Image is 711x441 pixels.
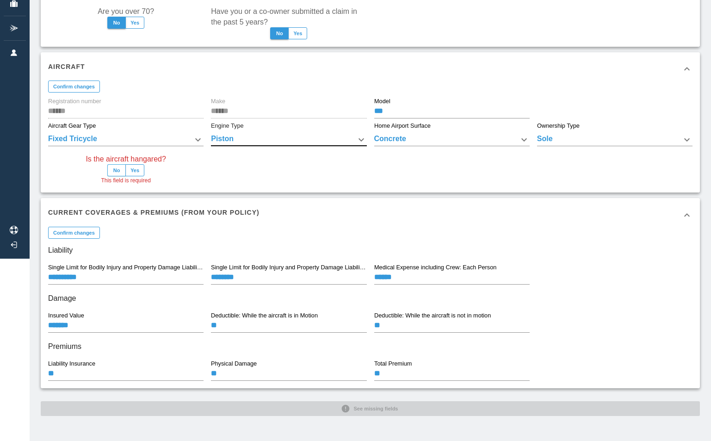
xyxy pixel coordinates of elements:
[374,122,431,130] label: Home Airport Surface
[101,176,150,186] span: This field is required
[211,97,225,106] label: Make
[48,81,100,93] button: Confirm changes
[270,27,289,39] button: No
[288,27,307,39] button: Yes
[211,133,366,146] div: Piston
[374,360,412,368] label: Total Premium
[48,340,692,353] h6: Premiums
[48,263,203,272] label: Single Limit for Bodily Injury and Property Damage Liability including Passengers: Each Occurrence
[211,263,366,272] label: Single Limit for Bodily Injury and Property Damage Liability: Each Passenger
[107,17,126,29] button: No
[374,97,390,106] label: Model
[48,244,692,257] h6: Liability
[374,263,496,272] label: Medical Expense including Crew: Each Person
[48,133,204,146] div: Fixed Tricycle
[48,207,260,217] h6: Current Coverages & Premiums (from your policy)
[374,311,491,320] label: Deductible: While the aircraft is not in motion
[374,133,530,146] div: Concrete
[537,133,692,146] div: Sole
[48,122,96,130] label: Aircraft Gear Type
[107,164,126,176] button: No
[48,292,692,305] h6: Damage
[48,360,95,368] label: Liability Insurance
[86,154,166,164] label: Is the aircraft hangared?
[48,227,100,239] button: Confirm changes
[48,311,84,320] label: Insured Value
[211,311,318,320] label: Deductible: While the aircraft is in Motion
[211,360,257,368] label: Physical Damage
[48,97,101,106] label: Registration number
[537,122,580,130] label: Ownership Type
[211,6,366,27] label: Have you or a co-owner submitted a claim in the past 5 years?
[125,17,144,29] button: Yes
[48,62,85,72] h6: Aircraft
[125,164,144,176] button: Yes
[211,122,244,130] label: Engine Type
[41,52,700,86] div: Aircraft
[98,6,154,17] label: Are you over 70?
[41,198,700,231] div: Current Coverages & Premiums (from your policy)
